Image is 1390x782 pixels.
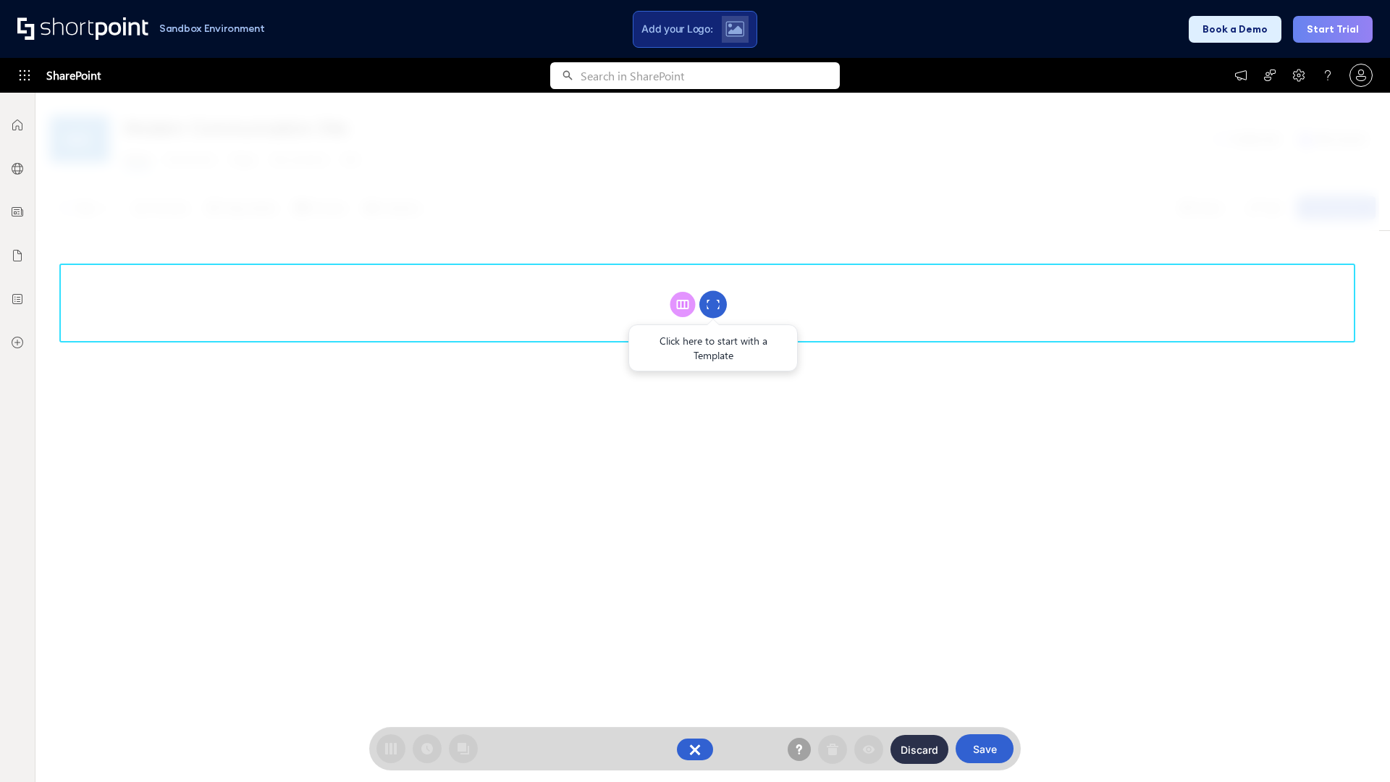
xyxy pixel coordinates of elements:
[890,735,948,764] button: Discard
[956,734,1014,763] button: Save
[1293,16,1373,43] button: Start Trial
[641,22,712,35] span: Add your Logo:
[159,25,265,33] h1: Sandbox Environment
[1318,712,1390,782] iframe: Chat Widget
[1189,16,1281,43] button: Book a Demo
[725,21,744,37] img: Upload logo
[581,62,840,89] input: Search in SharePoint
[46,58,101,93] span: SharePoint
